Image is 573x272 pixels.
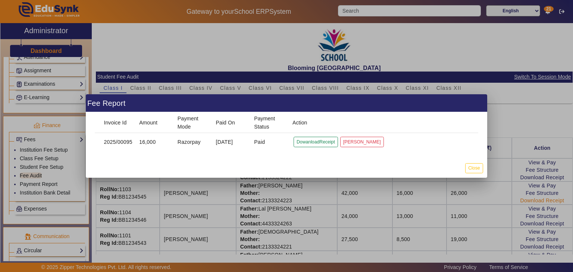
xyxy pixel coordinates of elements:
[340,137,384,147] button: [PERSON_NAME]
[133,133,172,151] mat-cell: 16,000
[95,112,133,133] mat-header-cell: Invoice Id
[172,112,210,133] mat-header-cell: Payment Mode
[133,112,172,133] mat-header-cell: Amount
[294,137,338,147] button: DowanloadReceipt
[248,133,286,151] mat-cell: Paid
[286,112,478,133] mat-header-cell: Action
[465,163,483,173] button: Close
[248,112,286,133] mat-header-cell: Payment Status
[86,94,487,112] div: Fee Report
[210,112,248,133] mat-header-cell: Paid On
[95,133,133,151] mat-cell: 2025/00095
[210,133,248,151] mat-cell: [DATE]
[172,133,210,151] mat-cell: Razorpay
